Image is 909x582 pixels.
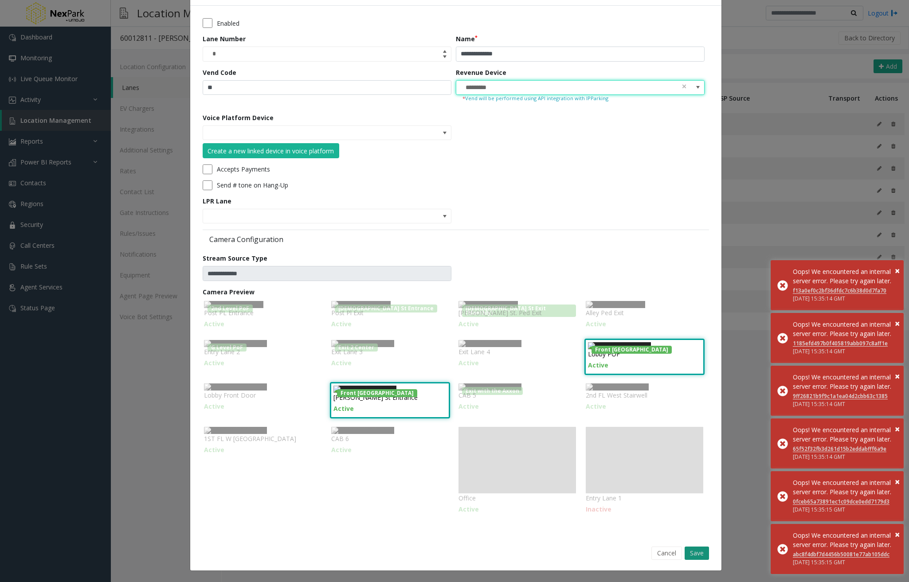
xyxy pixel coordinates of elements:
[586,301,645,308] img: Camera Preview 4
[439,47,451,54] span: Increase value
[458,308,576,317] p: [PERSON_NAME] St. Ped Exit
[203,196,231,206] label: LPR Lane
[331,358,449,367] p: Active
[458,319,576,328] p: Active
[333,393,447,402] p: [PERSON_NAME] St Entrance
[204,358,321,367] p: Active
[458,391,576,400] p: CAB 5
[331,308,449,317] p: Post Pl Exit
[331,427,394,434] img: Camera Preview 41
[204,445,321,454] p: Active
[331,347,449,356] p: Exit Lane 3
[588,360,701,370] p: Active
[588,342,651,349] img: Camera Preview 35
[203,287,255,297] label: Camera Preview
[458,493,576,503] p: Office
[586,319,703,328] p: Active
[458,347,576,356] p: Exit Lane 4
[458,427,576,493] img: camera-preview-placeholder.jpg
[793,267,897,285] div: Oops! We encountered an internal server error. Please try again later.
[586,427,703,493] img: camera-preview-placeholder.jpg
[458,358,576,367] p: Active
[586,383,649,391] img: Camera Preview 39
[337,389,417,397] span: Front [GEOGRAPHIC_DATA]
[793,559,897,566] div: [DATE] 15:35:15 GMT
[203,126,401,140] input: NO DATA FOUND
[203,234,454,244] label: Camera Configuration
[439,54,451,61] span: Decrease value
[793,392,888,400] a: 9ff26821b9f9c1a1ea04d2cbb63c1385
[895,317,900,330] button: Close
[333,386,396,393] img: Camera Preview 37
[203,68,236,77] label: Vend Code
[793,453,897,461] div: [DATE] 15:35:14 GMT
[204,340,267,347] img: Camera Preview 32
[458,383,521,391] img: Camera Preview 38
[895,370,900,383] button: Close
[335,305,437,312] span: [DEMOGRAPHIC_DATA] St Entrance
[895,422,900,436] button: Close
[586,504,703,514] p: Inactive
[895,423,900,435] span: ×
[331,319,449,328] p: Active
[895,528,900,540] span: ×
[793,295,897,303] div: [DATE] 15:35:14 GMT
[793,348,897,355] div: [DATE] 15:35:14 GMT
[793,340,888,347] a: 1185efd497b0f405819abb097c8aff1e
[895,475,900,488] button: Close
[331,301,391,308] img: Camera Preview 2
[895,264,900,277] button: Close
[895,265,900,277] span: ×
[793,551,889,558] a: abc8f4dbf7d4456b50081e77ab105ddc
[588,349,701,359] p: Lobby POF
[204,402,321,411] p: Active
[203,113,274,122] label: Voice Platform Device
[895,370,900,382] span: ×
[456,34,478,43] label: Name
[681,82,687,91] span: clear
[793,506,897,514] div: [DATE] 15:35:15 GMT
[458,402,576,411] p: Active
[793,287,886,294] a: f13a0ef0c2bf36dfdc7c6b38d0d7fa70
[203,34,246,43] label: Lane Number
[586,402,703,411] p: Active
[895,476,900,488] span: ×
[462,95,698,102] small: Vend will be performed using API integration with IPParking
[793,320,897,338] div: Oops! We encountered an internal server error. Please try again later.
[586,391,703,400] p: 2nd FL West Stairwell
[208,146,334,156] div: Create a new linked device in voice platform
[217,180,288,190] label: Send # tone on Hang-Up
[592,346,672,354] span: Front [GEOGRAPHIC_DATA]
[335,344,378,352] span: Exit 2 Center
[586,493,703,503] p: Entry Lane 1
[462,387,523,395] span: Exit with the Axxon
[204,383,267,391] img: Camera Preview 36
[895,317,900,329] span: ×
[586,308,703,317] p: Alley Ped Exit
[895,528,900,541] button: Close
[208,344,247,352] span: G Level PoF
[793,531,897,549] div: Oops! We encountered an internal server error. Please try again later.
[685,547,709,560] button: Save
[793,445,886,453] a: 65f52f32fb3d261d15b2eddabfff6a9e
[793,498,889,505] a: 0fceb65a73891ec1c09dce0edd7179d3
[651,547,682,560] button: Cancel
[462,305,576,317] span: [DEMOGRAPHIC_DATA] St Exit (Monthly)
[203,143,339,158] button: Create a new linked device in voice platform
[331,434,449,443] p: CAB 6
[204,347,321,356] p: Entry Lane 2
[204,427,267,434] img: Camera Preview 40
[333,404,447,413] p: Active
[204,434,321,443] p: 1ST FL W [GEOGRAPHIC_DATA]
[331,340,394,347] img: Camera Preview 33
[793,478,897,496] div: Oops! We encountered an internal server error. Please try again later.
[458,504,576,514] p: Active
[793,400,897,408] div: [DATE] 15:35:14 GMT
[217,19,239,28] label: Enabled
[458,340,521,347] img: Camera Preview 34
[217,164,270,174] label: Accepts Payments
[204,319,321,328] p: Active
[793,372,897,391] div: Oops! We encountered an internal server error. Please try again later.
[208,305,253,312] span: 2nd Level PoF
[204,301,263,308] img: Camera Preview 1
